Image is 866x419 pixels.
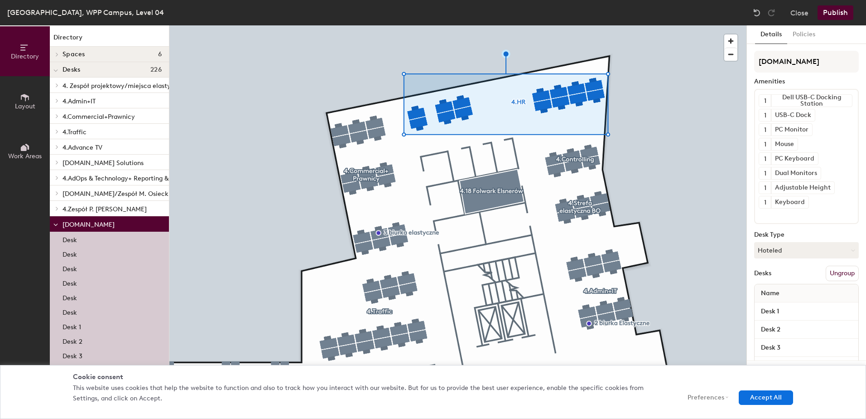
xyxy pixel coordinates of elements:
[754,270,771,277] div: Desks
[764,111,766,120] span: 1
[759,167,771,179] button: 1
[15,102,35,110] span: Layout
[73,372,793,382] div: Cookie consent
[759,182,771,194] button: 1
[759,109,771,121] button: 1
[63,205,147,213] span: 4.Zespół P. [PERSON_NAME]
[150,66,162,73] span: 226
[63,190,232,198] span: [DOMAIN_NAME]/Zespół M. Osieckiej/ [PERSON_NAME]
[11,53,39,60] span: Directory
[771,167,821,179] div: Dual Monitors
[826,266,859,281] button: Ungroup
[759,153,771,165] button: 1
[754,78,859,85] div: Amenities
[771,196,808,208] div: Keyboard
[764,183,766,193] span: 1
[63,144,102,151] span: 4.Advance TV
[747,361,866,379] button: Duplicate
[63,159,144,167] span: [DOMAIN_NAME] Solutions
[8,152,42,160] span: Work Areas
[158,51,162,58] span: 6
[764,125,766,135] span: 1
[63,350,82,360] p: Desk 3
[764,154,766,164] span: 1
[759,124,771,136] button: 1
[790,5,808,20] button: Close
[50,33,169,47] h1: Directory
[63,97,96,105] span: 4.Admin+IT
[756,323,856,336] input: Unnamed desk
[764,96,766,106] span: 1
[63,277,77,287] p: Desk
[755,25,787,44] button: Details
[759,138,771,150] button: 1
[63,82,185,90] span: 4. Zespół projektowy/miejsca elastyczne
[771,153,818,165] div: PC Keyboard
[756,341,856,354] input: Unnamed desk
[764,169,766,178] span: 1
[752,8,761,17] img: Undo
[63,234,77,244] p: Desk
[771,124,812,136] div: PC Monitor
[764,198,766,207] span: 1
[63,113,135,121] span: 4.Commercial+Prawnicy
[767,8,776,17] img: Redo
[63,321,81,331] p: Desk 1
[63,306,77,317] p: Desk
[754,231,859,239] div: Desk Type
[818,5,853,20] button: Publish
[739,390,793,405] button: Accept All
[63,248,77,258] p: Desk
[63,364,82,375] p: Desk 4
[771,182,834,194] div: Adjustable Height
[771,95,852,107] div: Dell USB-C Docking Station
[63,175,194,182] span: 4.AdOps & Technology+ Reporting & Analysis
[63,292,77,302] p: Desk
[63,335,82,346] p: Desk 2
[63,128,87,136] span: 4.Traffic
[63,51,85,58] span: Spaces
[771,138,798,150] div: Mouse
[759,95,771,107] button: 1
[63,221,115,229] span: [DOMAIN_NAME]
[73,383,667,404] p: This website uses cookies that help the website to function and also to track how you interact wi...
[771,109,815,121] div: USB-C Dock
[756,360,856,372] input: Unnamed desk
[787,25,821,44] button: Policies
[63,66,80,73] span: Desks
[756,305,856,318] input: Unnamed desk
[676,390,732,405] button: Preferences
[764,140,766,149] span: 1
[759,196,771,208] button: 1
[7,7,164,18] div: [GEOGRAPHIC_DATA], WPP Campus, Level 04
[754,242,859,258] button: Hoteled
[756,285,784,302] span: Name
[63,263,77,273] p: Desk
